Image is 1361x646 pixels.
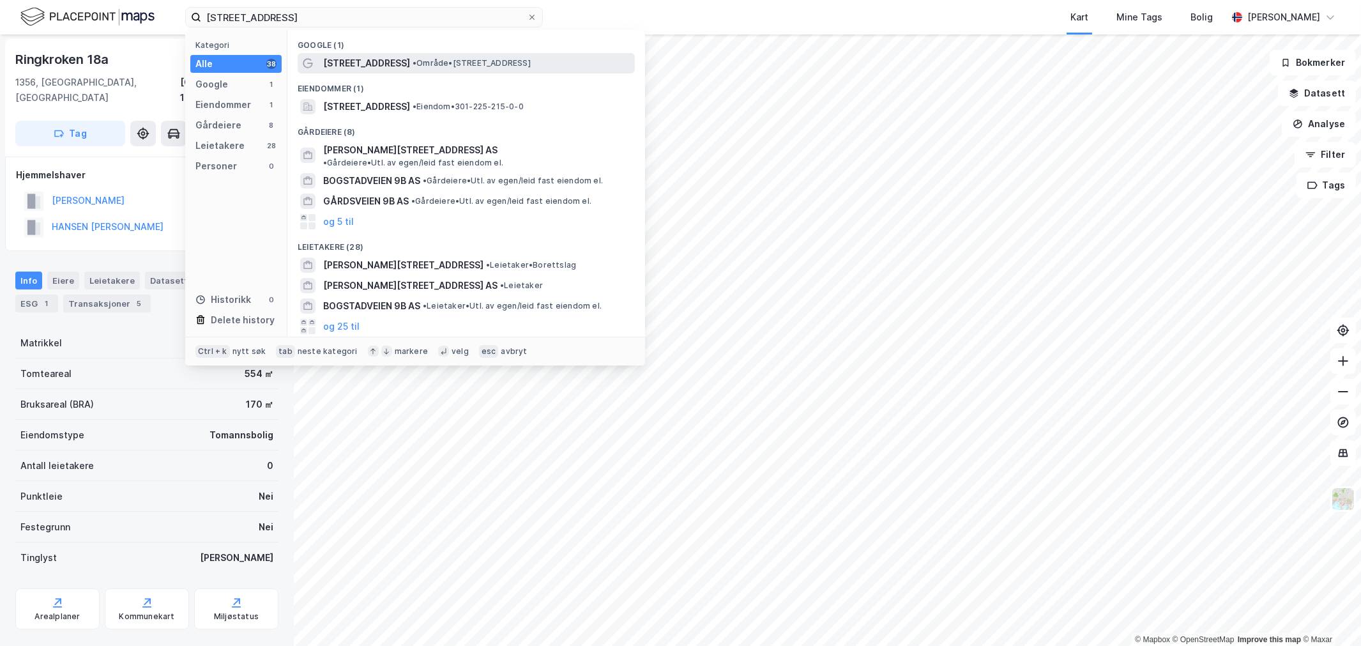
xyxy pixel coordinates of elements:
[195,138,245,153] div: Leietakere
[1247,10,1320,25] div: [PERSON_NAME]
[1070,10,1088,25] div: Kart
[287,232,645,255] div: Leietakere (28)
[84,272,140,289] div: Leietakere
[323,158,503,168] span: Gårdeiere • Utl. av egen/leid fast eiendom el.
[413,58,531,68] span: Område • [STREET_ADDRESS]
[287,30,645,53] div: Google (1)
[479,345,499,358] div: esc
[413,102,524,112] span: Eiendom • 301-225-215-0-0
[287,73,645,96] div: Eiendommer (1)
[195,56,213,72] div: Alle
[266,79,277,89] div: 1
[413,58,416,68] span: •
[1238,635,1301,644] a: Improve this map
[246,397,273,412] div: 170 ㎡
[1331,487,1355,511] img: Z
[214,611,259,622] div: Miljøstatus
[395,346,428,357] div: markere
[323,319,360,334] button: og 25 til
[1116,10,1162,25] div: Mine Tags
[195,118,241,133] div: Gårdeiere
[423,176,427,185] span: •
[323,142,498,158] span: [PERSON_NAME][STREET_ADDRESS] AS
[195,292,251,307] div: Historikk
[266,120,277,130] div: 8
[1278,81,1356,106] button: Datasett
[323,214,354,229] button: og 5 til
[323,99,410,114] span: [STREET_ADDRESS]
[200,550,273,565] div: [PERSON_NAME]
[211,312,275,328] div: Delete history
[195,345,230,358] div: Ctrl + k
[133,297,146,310] div: 5
[20,427,84,443] div: Eiendomstype
[1270,50,1356,75] button: Bokmerker
[20,489,63,504] div: Punktleie
[1297,585,1361,646] iframe: Chat Widget
[20,6,155,28] img: logo.f888ab2527a4732fd821a326f86c7f29.svg
[287,117,645,140] div: Gårdeiere (8)
[266,59,277,69] div: 38
[20,366,72,381] div: Tomteareal
[47,272,79,289] div: Eiere
[195,158,237,174] div: Personer
[1297,585,1361,646] div: Kontrollprogram for chat
[276,345,295,358] div: tab
[1173,635,1235,644] a: OpenStreetMap
[266,295,277,305] div: 0
[266,100,277,110] div: 1
[201,8,527,27] input: Søk på adresse, matrikkel, gårdeiere, leietakere eller personer
[15,272,42,289] div: Info
[20,550,57,565] div: Tinglyst
[267,458,273,473] div: 0
[15,295,58,312] div: ESG
[63,295,151,312] div: Transaksjoner
[15,121,125,146] button: Tag
[15,75,180,105] div: 1356, [GEOGRAPHIC_DATA], [GEOGRAPHIC_DATA]
[20,397,94,412] div: Bruksareal (BRA)
[145,272,193,289] div: Datasett
[259,519,273,535] div: Nei
[486,260,490,270] span: •
[323,173,420,188] span: BOGSTADVEIEN 9B AS
[298,346,358,357] div: neste kategori
[1282,111,1356,137] button: Analyse
[195,97,251,112] div: Eiendommer
[411,196,591,206] span: Gårdeiere • Utl. av egen/leid fast eiendom el.
[1295,142,1356,167] button: Filter
[423,301,602,311] span: Leietaker • Utl. av egen/leid fast eiendom el.
[500,281,543,291] span: Leietaker
[501,346,527,357] div: avbryt
[486,260,576,270] span: Leietaker • Borettslag
[16,167,278,183] div: Hjemmelshaver
[323,56,410,71] span: [STREET_ADDRESS]
[195,77,228,92] div: Google
[180,75,278,105] div: [GEOGRAPHIC_DATA], 17/691
[1296,173,1356,198] button: Tags
[209,427,273,443] div: Tomannsbolig
[323,158,327,167] span: •
[20,458,94,473] div: Antall leietakere
[15,49,111,70] div: Ringkroken 18a
[411,196,415,206] span: •
[423,176,603,186] span: Gårdeiere • Utl. av egen/leid fast eiendom el.
[423,301,427,311] span: •
[452,346,469,357] div: velg
[323,194,409,209] span: GÅRDSVEIEN 9B AS
[20,335,62,351] div: Matrikkel
[500,281,504,290] span: •
[195,40,282,50] div: Kategori
[323,298,420,314] span: BOGSTADVEIEN 9B AS
[119,611,174,622] div: Kommunekart
[266,161,277,171] div: 0
[245,366,273,381] div: 554 ㎡
[232,346,266,357] div: nytt søk
[323,278,498,293] span: [PERSON_NAME][STREET_ADDRESS] AS
[413,102,416,111] span: •
[40,297,53,310] div: 1
[1190,10,1213,25] div: Bolig
[266,141,277,151] div: 28
[259,489,273,504] div: Nei
[323,258,483,273] span: [PERSON_NAME][STREET_ADDRESS]
[1135,635,1170,644] a: Mapbox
